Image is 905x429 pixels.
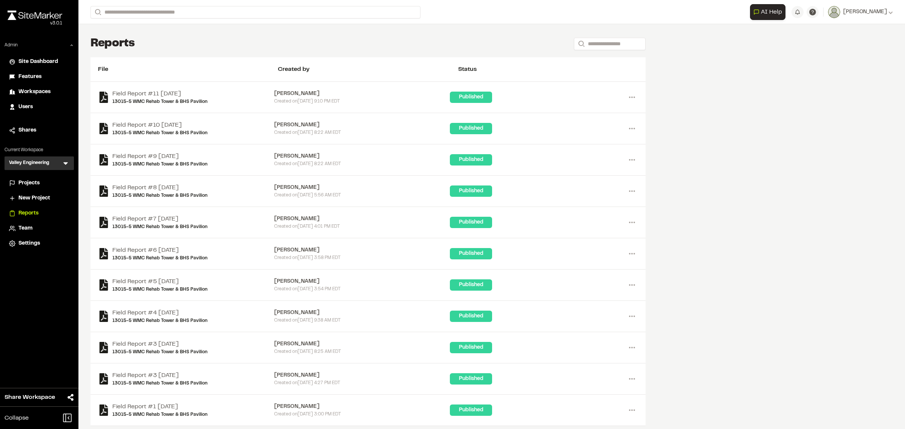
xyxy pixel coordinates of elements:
div: [PERSON_NAME] [274,277,450,286]
img: User [828,6,840,18]
button: [PERSON_NAME] [828,6,893,18]
a: 13015-5 WMC Rehab Tower & BHS Pavilion [112,255,207,262]
a: 13015-5 WMC Rehab Tower & BHS Pavilion [112,161,207,168]
span: Site Dashboard [18,58,58,66]
div: [PERSON_NAME] [274,90,450,98]
div: Published [450,248,492,259]
div: Published [450,123,492,134]
button: Search [90,6,104,18]
a: Field Report #3 [DATE] [112,340,207,349]
a: Features [9,73,69,81]
a: 13015-5 WMC Rehab Tower & BHS Pavilion [112,286,207,293]
span: Workspaces [18,88,51,96]
a: Site Dashboard [9,58,69,66]
a: Field Report #11 [DATE] [112,89,207,98]
span: Reports [18,209,38,218]
div: Created on [DATE] 8:22 AM EDT [274,161,450,167]
button: Search [574,38,587,50]
div: Published [450,311,492,322]
div: Created on [DATE] 9:38 AM EDT [274,317,450,324]
span: Share Workspace [5,393,55,402]
div: Published [450,154,492,165]
span: Shares [18,126,36,135]
h1: Reports [90,36,135,51]
div: [PERSON_NAME] [274,340,450,348]
div: Oh geez...please don't... [8,20,62,27]
a: Field Report #7 [DATE] [112,214,207,224]
div: Created on [DATE] 3:00 PM EDT [274,411,450,418]
div: File [98,65,278,74]
a: Field Report #5 [DATE] [112,277,207,286]
span: Users [18,103,33,111]
h3: Valley Engineering [9,159,49,167]
span: Settings [18,239,40,248]
div: [PERSON_NAME] [274,309,450,317]
a: Projects [9,179,69,187]
div: Created on [DATE] 3:58 PM EDT [274,254,450,261]
span: AI Help [761,8,782,17]
div: [PERSON_NAME] [274,215,450,223]
div: Created on [DATE] 3:54 PM EDT [274,286,450,293]
div: Published [450,217,492,228]
div: Published [450,342,492,353]
a: New Project [9,194,69,202]
a: Field Report #3 [DATE] [112,371,207,380]
a: Reports [9,209,69,218]
a: Field Report #9 [DATE] [112,152,207,161]
img: rebrand.png [8,11,62,20]
a: 13015-5 WMC Rehab Tower & BHS Pavilion [112,130,207,136]
a: 13015-5 WMC Rehab Tower & BHS Pavilion [112,317,207,324]
div: Published [450,279,492,291]
div: [PERSON_NAME] [274,152,450,161]
a: Workspaces [9,88,69,96]
a: 13015-5 WMC Rehab Tower & BHS Pavilion [112,192,207,199]
p: Current Workspace [5,147,74,153]
a: Field Report #8 [DATE] [112,183,207,192]
a: Field Report #1 [DATE] [112,402,207,411]
a: Team [9,224,69,233]
span: Collapse [5,414,29,423]
a: Field Report #10 [DATE] [112,121,207,130]
a: 13015-5 WMC Rehab Tower & BHS Pavilion [112,411,207,418]
span: New Project [18,194,50,202]
span: Team [18,224,32,233]
span: Features [18,73,41,81]
div: Published [450,185,492,197]
div: Status [458,65,638,74]
span: [PERSON_NAME] [843,8,887,16]
div: Created by [278,65,458,74]
a: Users [9,103,69,111]
a: 13015-5 WMC Rehab Tower & BHS Pavilion [112,380,207,387]
div: Created on [DATE] 8:22 AM EDT [274,129,450,136]
div: [PERSON_NAME] [274,121,450,129]
button: Open AI Assistant [750,4,785,20]
a: Field Report #4 [DATE] [112,308,207,317]
div: Created on [DATE] 4:27 PM EDT [274,380,450,386]
a: Shares [9,126,69,135]
p: Admin [5,42,18,49]
div: Created on [DATE] 8:25 AM EDT [274,348,450,355]
div: Open AI Assistant [750,4,788,20]
div: [PERSON_NAME] [274,246,450,254]
div: Published [450,404,492,416]
div: Published [450,373,492,385]
a: Settings [9,239,69,248]
a: 13015-5 WMC Rehab Tower & BHS Pavilion [112,224,207,230]
div: [PERSON_NAME] [274,184,450,192]
div: Published [450,92,492,103]
a: Field Report #6 [DATE] [112,246,207,255]
div: Created on [DATE] 9:10 PM EDT [274,98,450,105]
a: 13015-5 WMC Rehab Tower & BHS Pavilion [112,349,207,355]
div: Created on [DATE] 5:56 AM EDT [274,192,450,199]
div: [PERSON_NAME] [274,403,450,411]
div: Created on [DATE] 4:01 PM EDT [274,223,450,230]
a: 13015-5 WMC Rehab Tower & BHS Pavilion [112,98,207,105]
span: Projects [18,179,40,187]
div: [PERSON_NAME] [274,371,450,380]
